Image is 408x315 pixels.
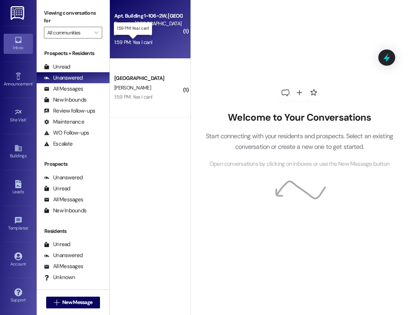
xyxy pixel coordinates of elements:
span: [PERSON_NAME] [114,84,151,91]
div: New Inbounds [44,96,86,104]
div: Unknown [44,274,75,281]
span: Open conversations by clicking on inboxes or use the New Message button [209,160,389,169]
div: Unread [44,241,70,248]
a: Account [4,250,33,270]
span: • [28,224,29,230]
div: All Messages [44,263,83,270]
div: Unread [44,185,70,193]
div: [GEOGRAPHIC_DATA] [114,74,182,82]
div: All Messages [44,85,83,93]
div: 1:59 PM: Yea I can! [114,39,153,45]
div: New Inbounds [44,207,86,215]
div: Maintenance [44,118,84,126]
p: Start connecting with your residents and prospects. Select an existing conversation or create a n... [196,131,403,152]
span: New Message [62,298,92,306]
div: Unanswered [44,74,83,82]
div: Prospects [37,160,110,168]
i:  [94,30,98,36]
div: Apt. Building 1~106~2W, [GEOGRAPHIC_DATA] [114,12,182,20]
div: Property: [GEOGRAPHIC_DATA] [114,20,182,28]
i:  [54,300,59,305]
p: 1:59 PM: Yea I can! [117,25,149,32]
a: Templates • [4,214,33,234]
span: • [26,116,27,121]
div: WO Follow-ups [44,129,89,137]
a: Leads [4,178,33,198]
div: Unanswered [44,252,83,259]
a: Inbox [4,34,33,54]
div: Unanswered [44,174,83,182]
div: Escalate [44,140,73,148]
button: New Message [46,297,100,308]
h2: Welcome to Your Conversations [196,112,403,124]
input: All communities [47,27,90,39]
span: • [33,80,34,85]
div: 1:59 PM: Yea I can! [114,94,153,100]
img: ResiDesk Logo [11,6,26,20]
div: All Messages [44,196,83,204]
div: Residents [37,227,110,235]
div: Prospects + Residents [37,50,110,57]
div: Unread [44,63,70,71]
div: Review follow-ups [44,107,95,115]
a: Support [4,286,33,306]
a: Site Visit • [4,106,33,126]
label: Viewing conversations for [44,7,102,27]
a: Buildings [4,142,33,162]
span: [PERSON_NAME] [114,30,151,36]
